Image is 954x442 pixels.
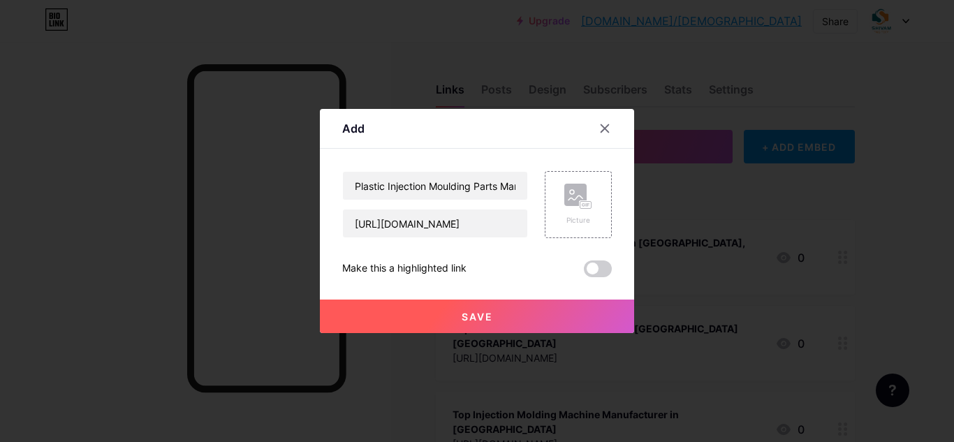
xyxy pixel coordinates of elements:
div: Picture [564,215,592,226]
span: Save [462,311,493,323]
input: Title [343,172,527,200]
div: Make this a highlighted link [342,260,467,277]
button: Save [320,300,634,333]
div: Add [342,120,365,137]
input: URL [343,209,527,237]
